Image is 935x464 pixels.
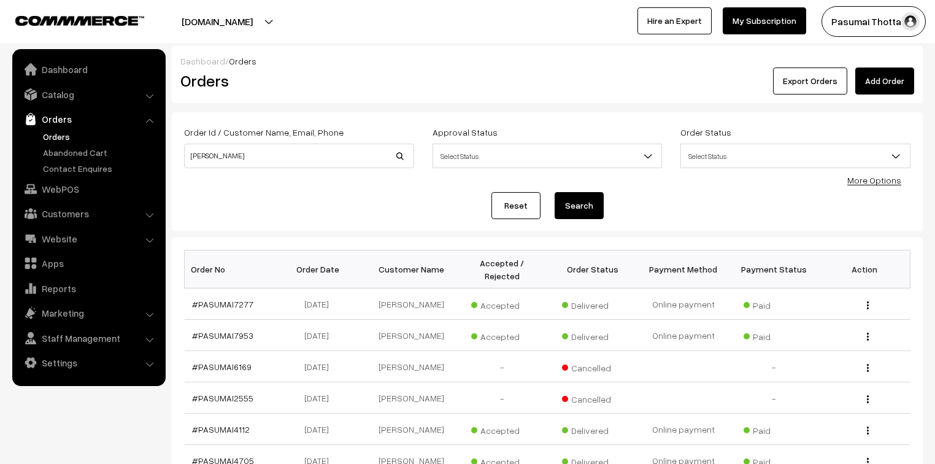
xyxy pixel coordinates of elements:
button: [DOMAIN_NAME] [139,6,296,37]
th: Order Date [275,250,366,288]
img: Menu [867,395,869,403]
a: Apps [15,252,161,274]
td: [DATE] [275,414,366,445]
img: Menu [867,333,869,341]
td: [PERSON_NAME] [366,414,456,445]
button: Pasumai Thotta… [821,6,926,37]
a: COMMMERCE [15,12,123,27]
img: Menu [867,301,869,309]
span: Select Status [680,144,910,168]
th: Order Status [547,250,638,288]
span: Paid [744,421,805,437]
a: #PASUMAI2555 [192,393,253,403]
a: #PASUMAI7953 [192,330,253,341]
td: [DATE] [275,351,366,382]
a: Contact Enquires [40,162,161,175]
label: Approval Status [433,126,498,139]
h2: Orders [180,71,413,90]
a: Dashboard [180,56,225,66]
span: Orders [229,56,256,66]
img: Menu [867,427,869,435]
a: Catalog [15,83,161,106]
td: - [456,382,547,414]
span: Select Status [433,144,663,168]
a: Add Order [855,68,914,95]
a: #PASUMAI4112 [192,424,250,435]
td: Online payment [638,320,729,351]
span: Select Status [681,145,910,167]
a: Orders [40,130,161,143]
a: Marketing [15,302,161,324]
input: Order Id / Customer Name / Customer Email / Customer Phone [184,144,414,168]
span: Paid [744,296,805,312]
a: My Subscription [723,7,806,34]
a: Customers [15,203,161,225]
span: Paid [744,327,805,343]
a: #PASUMAI6169 [192,362,252,372]
a: Reports [15,277,161,300]
a: Orders [15,108,161,130]
span: Accepted [471,296,533,312]
th: Payment Method [638,250,729,288]
td: Online payment [638,414,729,445]
td: [PERSON_NAME] [366,382,456,414]
td: - [729,382,820,414]
span: Select Status [433,145,662,167]
a: Hire an Expert [637,7,712,34]
th: Order No [185,250,275,288]
span: Delivered [562,327,623,343]
a: More Options [847,175,901,185]
a: WebPOS [15,178,161,200]
td: [PERSON_NAME] [366,320,456,351]
a: Settings [15,352,161,374]
img: Menu [867,364,869,372]
th: Payment Status [729,250,820,288]
label: Order Status [680,126,731,139]
td: [PERSON_NAME] [366,351,456,382]
a: Reset [491,192,541,219]
td: [DATE] [275,288,366,320]
span: Accepted [471,421,533,437]
td: Online payment [638,288,729,320]
td: - [456,351,547,382]
img: user [901,12,920,31]
span: Cancelled [562,358,623,374]
th: Action [820,250,910,288]
a: Website [15,228,161,250]
a: Abandoned Cart [40,146,161,159]
div: / [180,55,914,68]
span: Cancelled [562,390,623,406]
a: Staff Management [15,327,161,349]
td: [DATE] [275,320,366,351]
img: COMMMERCE [15,16,144,25]
span: Accepted [471,327,533,343]
td: - [729,351,820,382]
th: Accepted / Rejected [456,250,547,288]
a: #PASUMAI7277 [192,299,253,309]
span: Delivered [562,296,623,312]
span: Delivered [562,421,623,437]
th: Customer Name [366,250,456,288]
label: Order Id / Customer Name, Email, Phone [184,126,344,139]
button: Export Orders [773,68,847,95]
td: [DATE] [275,382,366,414]
a: Dashboard [15,58,161,80]
button: Search [555,192,604,219]
td: [PERSON_NAME] [366,288,456,320]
